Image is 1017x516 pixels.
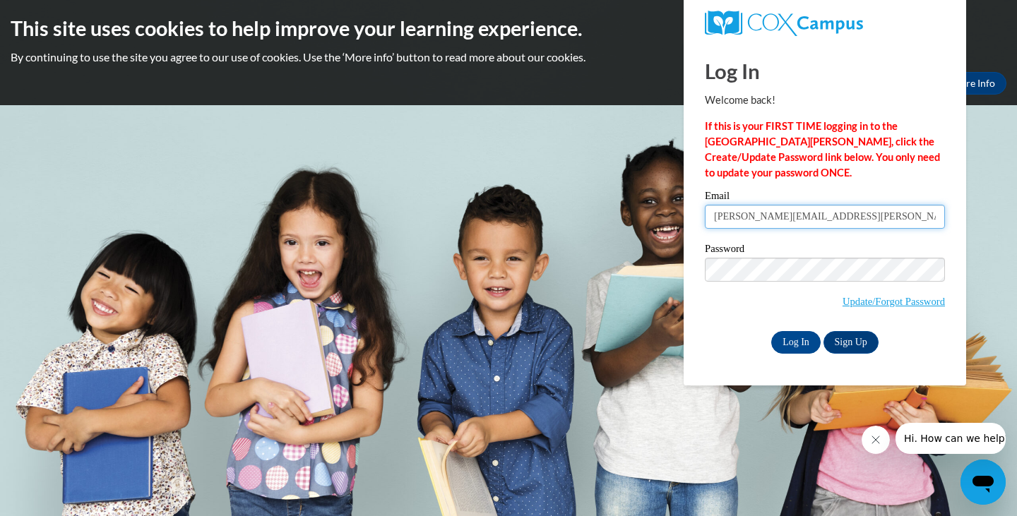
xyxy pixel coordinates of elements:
[705,92,945,108] p: Welcome back!
[862,426,890,454] iframe: Close message
[896,423,1006,454] iframe: Message from company
[961,460,1006,505] iframe: Button to launch messaging window
[11,14,1006,42] h2: This site uses cookies to help improve your learning experience.
[705,120,940,179] strong: If this is your FIRST TIME logging in to the [GEOGRAPHIC_DATA][PERSON_NAME], click the Create/Upd...
[705,244,945,258] label: Password
[8,10,114,21] span: Hi. How can we help?
[705,11,945,36] a: COX Campus
[705,11,863,36] img: COX Campus
[771,331,821,354] input: Log In
[705,191,945,205] label: Email
[843,296,945,307] a: Update/Forgot Password
[823,331,879,354] a: Sign Up
[705,56,945,85] h1: Log In
[940,72,1006,95] a: More Info
[11,49,1006,65] p: By continuing to use the site you agree to our use of cookies. Use the ‘More info’ button to read...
